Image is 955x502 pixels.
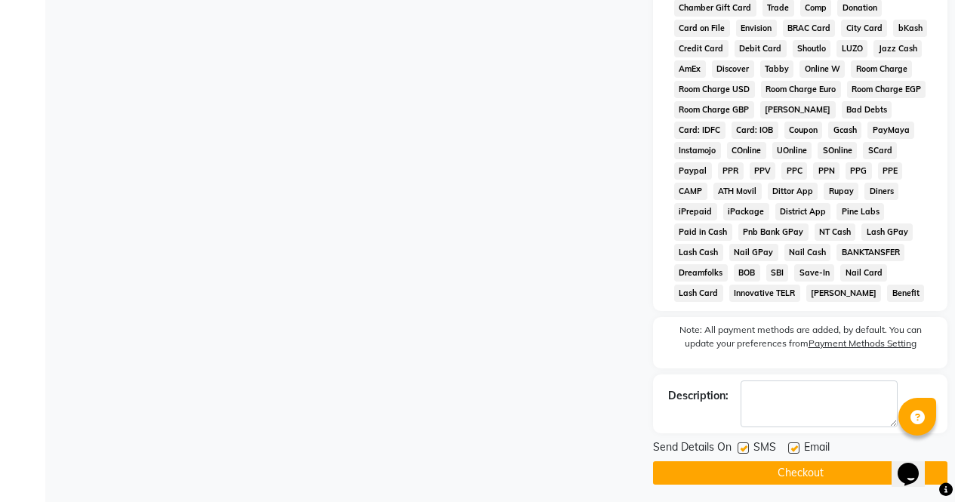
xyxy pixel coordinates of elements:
[738,223,809,241] span: Pnb Bank GPay
[772,142,812,159] span: UOnline
[674,264,728,282] span: Dreamfolks
[809,337,916,350] label: Payment Methods Setting
[784,122,823,139] span: Coupon
[799,60,845,78] span: Online W
[815,223,856,241] span: NT Cash
[760,101,836,119] span: [PERSON_NAME]
[794,264,834,282] span: Save-In
[784,244,831,261] span: Nail Cash
[674,223,732,241] span: Paid in Cash
[753,439,776,458] span: SMS
[674,20,730,37] span: Card on File
[841,20,887,37] span: City Card
[878,162,903,180] span: PPE
[851,60,912,78] span: Room Charge
[718,162,744,180] span: PPR
[674,81,755,98] span: Room Charge USD
[793,40,831,57] span: Shoutlo
[864,183,898,200] span: Diners
[674,142,721,159] span: Instamojo
[783,20,836,37] span: BRAC Card
[736,20,777,37] span: Envision
[729,244,778,261] span: Nail GPay
[818,142,857,159] span: SOnline
[674,203,717,220] span: iPrepaid
[861,223,913,241] span: Lash GPay
[873,40,922,57] span: Jazz Cash
[863,142,897,159] span: SCard
[729,285,800,302] span: Innovative TELR
[674,162,712,180] span: Paypal
[674,122,725,139] span: Card: IDFC
[804,439,830,458] span: Email
[674,244,723,261] span: Lash Cash
[847,81,926,98] span: Room Charge EGP
[674,183,707,200] span: CAMP
[674,40,729,57] span: Credit Card
[674,101,754,119] span: Room Charge GBP
[836,244,904,261] span: BANKTANSFER
[768,183,818,200] span: Dittor App
[836,203,884,220] span: Pine Labs
[668,323,932,356] label: Note: All payment methods are added, by default. You can update your preferences from
[732,122,778,139] span: Card: IOB
[828,122,861,139] span: Gcash
[842,101,892,119] span: Bad Debts
[674,60,706,78] span: AmEx
[713,183,762,200] span: ATH Movil
[653,439,732,458] span: Send Details On
[813,162,839,180] span: PPN
[727,142,766,159] span: COnline
[806,285,882,302] span: [PERSON_NAME]
[735,40,787,57] span: Debit Card
[712,60,754,78] span: Discover
[867,122,914,139] span: PayMaya
[734,264,760,282] span: BOB
[893,20,927,37] span: bKash
[760,60,794,78] span: Tabby
[653,461,947,485] button: Checkout
[824,183,858,200] span: Rupay
[836,40,867,57] span: LUZO
[840,264,887,282] span: Nail Card
[761,81,841,98] span: Room Charge Euro
[781,162,807,180] span: PPC
[846,162,872,180] span: PPG
[723,203,769,220] span: iPackage
[775,203,831,220] span: District App
[766,264,789,282] span: SBI
[887,285,924,302] span: Benefit
[674,285,723,302] span: Lash Card
[750,162,776,180] span: PPV
[668,388,729,404] div: Description:
[892,442,940,487] iframe: chat widget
